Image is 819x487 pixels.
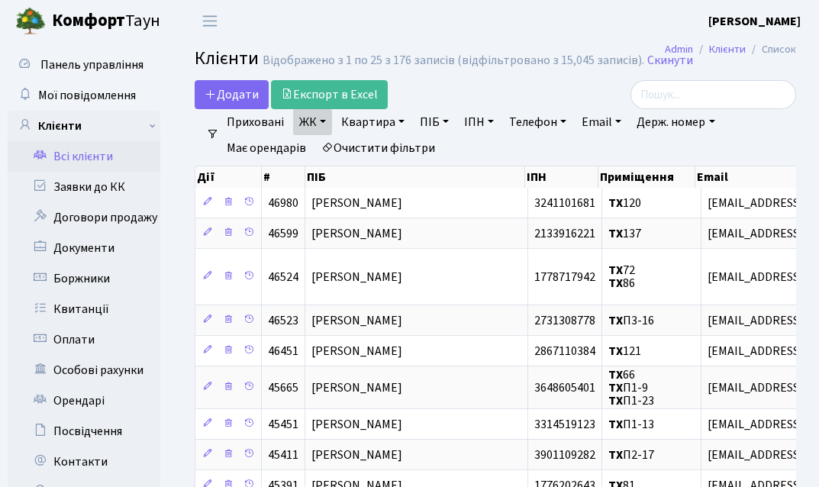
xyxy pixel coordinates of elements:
span: [PERSON_NAME] [311,269,402,285]
span: 72 86 [608,262,635,292]
a: Клієнти [709,41,746,57]
a: Особові рахунки [8,355,160,385]
b: ТХ [608,392,623,409]
span: Клієнти [195,45,259,72]
b: ТХ [608,447,623,463]
a: Посвідчення [8,416,160,447]
b: ТХ [608,312,623,329]
b: ТХ [608,195,623,211]
a: Документи [8,233,160,263]
span: Панель управління [40,56,143,73]
div: Відображено з 1 по 25 з 176 записів (відфільтровано з 15,045 записів). [263,53,644,68]
a: Орендарі [8,385,160,416]
span: 2867110384 [534,343,595,360]
a: ІПН [458,109,500,135]
a: ПІБ [414,109,455,135]
b: ТХ [608,366,623,383]
button: Переключити навігацію [191,8,229,34]
span: [PERSON_NAME] [311,379,402,396]
span: 3648605401 [534,379,595,396]
b: ТХ [608,276,623,292]
span: Мої повідомлення [38,87,136,104]
a: Заявки до КК [8,172,160,202]
span: 121 [608,343,641,360]
b: ТХ [608,225,623,242]
span: [PERSON_NAME] [311,195,402,211]
a: Телефон [503,109,572,135]
a: Панель управління [8,50,160,80]
a: Договори продажу [8,202,160,233]
span: 45411 [268,447,298,463]
span: 45665 [268,379,298,396]
span: 45451 [268,416,298,433]
nav: breadcrumb [642,34,819,66]
b: ТХ [608,343,623,360]
span: П3-16 [608,312,654,329]
a: ЖК [293,109,332,135]
span: 46524 [268,269,298,285]
span: [PERSON_NAME] [311,343,402,360]
span: [PERSON_NAME] [311,225,402,242]
a: Боржники [8,263,160,294]
span: 46451 [268,343,298,360]
a: Admin [665,41,693,57]
span: 66 П1-9 П1-23 [608,366,654,409]
span: 2133916221 [534,225,595,242]
span: П1-13 [608,416,654,433]
b: Комфорт [52,8,125,33]
span: [PERSON_NAME] [311,447,402,463]
b: ТХ [608,416,623,433]
span: Таун [52,8,160,34]
span: [PERSON_NAME] [311,312,402,329]
a: Контакти [8,447,160,477]
a: Всі клієнти [8,141,160,172]
a: Приховані [221,109,290,135]
a: Email [576,109,627,135]
span: 3314519123 [534,416,595,433]
a: Очистити фільтри [315,135,441,161]
span: 137 [608,225,641,242]
li: Список [746,41,796,58]
b: ТХ [608,262,623,279]
a: Клієнти [8,111,160,141]
a: Скинути [647,53,693,68]
span: [PERSON_NAME] [311,416,402,433]
th: ІПН [525,166,599,188]
th: # [262,166,305,188]
th: Дії [195,166,262,188]
span: 46599 [268,225,298,242]
a: [PERSON_NAME] [708,12,801,31]
input: Пошук... [630,80,796,109]
span: 3241101681 [534,195,595,211]
th: ПІБ [305,166,525,188]
span: 3901109282 [534,447,595,463]
a: Мої повідомлення [8,80,160,111]
a: Держ. номер [630,109,721,135]
a: Експорт в Excel [271,80,388,109]
span: 1778717942 [534,269,595,285]
th: Приміщення [598,166,695,188]
a: Додати [195,80,269,109]
b: ТХ [608,379,623,396]
a: Квитанції [8,294,160,324]
span: 2731308778 [534,312,595,329]
a: Квартира [335,109,411,135]
b: [PERSON_NAME] [708,13,801,30]
span: Додати [205,86,259,103]
a: Має орендарів [221,135,312,161]
span: 46980 [268,195,298,211]
img: logo.png [15,6,46,37]
span: 46523 [268,312,298,329]
span: П2-17 [608,447,654,463]
span: 120 [608,195,641,211]
a: Оплати [8,324,160,355]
